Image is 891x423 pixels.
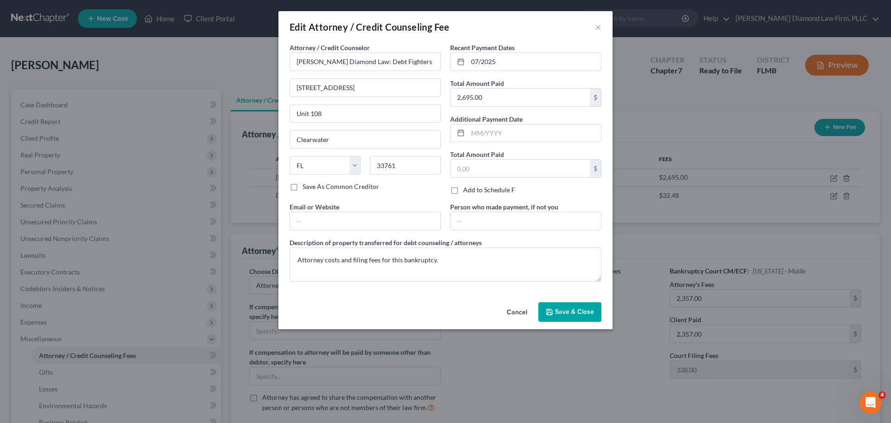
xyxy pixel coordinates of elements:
[451,160,590,177] input: 0.00
[451,89,590,106] input: 0.00
[595,21,601,33] button: ×
[590,89,601,106] div: $
[290,105,440,123] input: Apt, Suite, etc...
[450,114,523,124] label: Additional Payment Date
[290,212,440,230] input: --
[303,182,379,191] label: Save As Common Creditor
[290,202,339,212] label: Email or Website
[590,160,601,177] div: $
[499,303,535,322] button: Cancel
[468,124,601,142] input: MM/YYYY
[450,43,515,52] label: Recent Payment Dates
[309,21,450,33] span: Attorney / Credit Counseling Fee
[878,391,886,399] span: 4
[370,156,441,175] input: Enter zip...
[450,150,504,159] label: Total Amount Paid
[450,202,558,212] label: Person who made payment, if not you
[859,391,882,414] iframe: Intercom live chat
[463,185,515,195] label: Add to Schedule F
[290,44,370,52] span: Attorney / Credit Counselor
[555,308,594,316] span: Save & Close
[450,78,504,88] label: Total Amount Paid
[290,52,441,71] input: Search creditor by name...
[290,130,440,148] input: Enter city...
[290,21,307,33] span: Edit
[451,212,601,230] input: --
[290,79,440,97] input: Enter address...
[468,53,601,71] input: MM/YYYY
[538,302,601,322] button: Save & Close
[290,238,482,247] label: Description of property transferred for debt counseling / attorneys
